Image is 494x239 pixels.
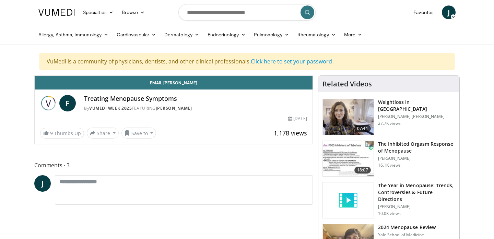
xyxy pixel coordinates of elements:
a: Dermatology [160,28,203,41]
button: Share [87,128,119,139]
a: Email [PERSON_NAME] [35,76,313,89]
img: Vumedi Week 2025 [40,95,57,111]
a: 18:07 The Inhibited Orgasm Response of Menopause [PERSON_NAME] 16.1K views [322,141,455,177]
p: 27.7K views [378,121,401,126]
a: Specialties [79,5,118,19]
a: The Year in Menopause: Trends, Controversies & Future Directions [PERSON_NAME] 10.0K views [322,182,455,218]
h4: Treating Menopause Symptoms [84,95,307,103]
span: 18:07 [354,167,371,174]
p: 16.1K views [378,163,401,168]
h3: The Year in Menopause: Trends, Controversies & Future Directions [378,182,455,203]
a: More [340,28,366,41]
a: Endocrinology [203,28,250,41]
input: Search topics, interventions [178,4,316,21]
a: Click here to set your password [251,58,332,65]
div: By FEATURING [84,105,307,111]
a: Favorites [409,5,438,19]
span: 07:41 [354,125,371,132]
a: 07:41 Weightloss in [GEOGRAPHIC_DATA] [PERSON_NAME] [PERSON_NAME] 27.7K views [322,99,455,135]
a: Pulmonology [250,28,293,41]
span: 9 [50,130,53,136]
h3: Weightloss in [GEOGRAPHIC_DATA] [378,99,455,112]
a: Allergy, Asthma, Immunology [34,28,113,41]
h3: The Inhibited Orgasm Response of Menopause [378,141,455,154]
a: J [442,5,456,19]
a: J [34,175,51,192]
img: video_placeholder_short.svg [323,182,374,218]
a: Browse [118,5,149,19]
a: F [59,95,76,111]
a: Vumedi Week 2025 [89,105,132,111]
span: 1,178 views [274,129,307,137]
div: VuMedi is a community of physicians, dentists, and other clinical professionals. [39,53,455,70]
p: 10.0K views [378,211,401,216]
img: 9983fed1-7565-45be-8934-aef1103ce6e2.150x105_q85_crop-smart_upscale.jpg [323,99,374,135]
a: [PERSON_NAME] [156,105,192,111]
p: [PERSON_NAME] [378,156,455,161]
button: Save to [121,128,156,139]
img: 283c0f17-5e2d-42ba-a87c-168d447cdba4.150x105_q85_crop-smart_upscale.jpg [323,141,374,177]
p: [PERSON_NAME] [378,204,455,210]
a: Rheumatology [293,28,340,41]
p: Yale School of Medicine [378,232,436,238]
a: 9 Thumbs Up [40,128,84,139]
p: [PERSON_NAME] [PERSON_NAME] [378,114,455,119]
h3: 2024 Menopause Review [378,224,436,231]
h4: Related Videos [322,80,372,88]
span: Comments 3 [34,161,313,170]
img: VuMedi Logo [38,9,75,16]
a: Cardiovascular [113,28,160,41]
div: [DATE] [288,116,307,122]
